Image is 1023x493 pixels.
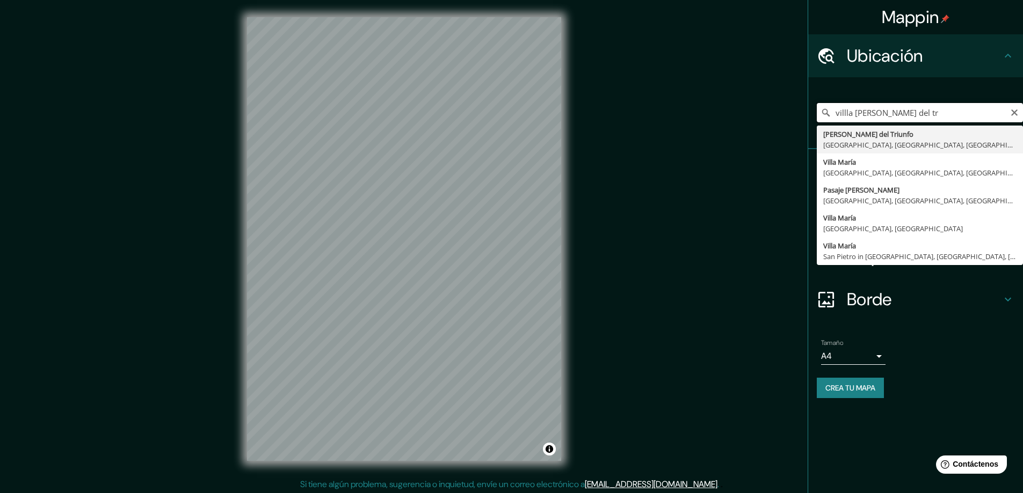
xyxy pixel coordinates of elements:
font: . [719,478,721,490]
font: . [721,478,723,490]
button: Activar o desactivar atribución [543,443,556,455]
div: Patas [808,149,1023,192]
font: Villa María [823,241,856,251]
iframe: Lanzador de widgets de ayuda [927,451,1011,481]
font: Mappin [882,6,939,28]
font: Pasaje [PERSON_NAME] [823,185,899,195]
font: Crea tu mapa [825,383,875,393]
font: Villa María [823,213,856,223]
img: pin-icon.png [941,14,949,23]
font: Villa María [823,157,856,167]
div: Disposición [808,235,1023,278]
canvas: Mapa [247,17,561,461]
div: Estilo [808,192,1023,235]
font: A4 [821,350,832,362]
font: Ubicación [847,45,923,67]
button: Crea tu mapa [817,378,884,398]
div: Borde [808,278,1023,321]
font: . [717,479,719,490]
font: Borde [847,288,892,311]
div: Ubicación [808,34,1023,77]
font: [PERSON_NAME] del Triunfo [823,129,913,139]
button: Claro [1010,107,1019,117]
font: [GEOGRAPHIC_DATA], [GEOGRAPHIC_DATA] [823,224,963,233]
font: Tamaño [821,339,843,347]
div: A4 [821,348,886,365]
font: Si tiene algún problema, sugerencia o inquietud, envíe un correo electrónico a [300,479,585,490]
input: Elige tu ciudad o zona [817,103,1023,122]
a: [EMAIL_ADDRESS][DOMAIN_NAME] [585,479,717,490]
